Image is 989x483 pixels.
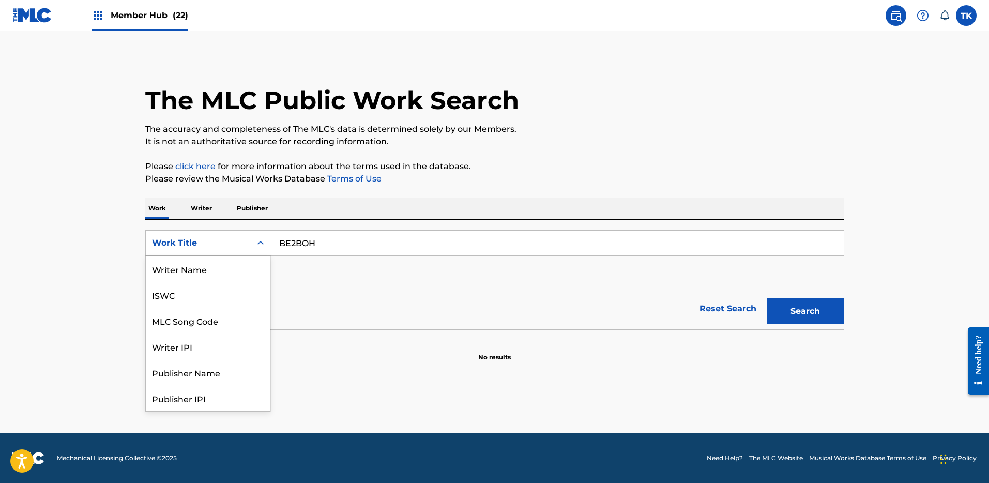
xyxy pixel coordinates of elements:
div: MLC Song Code [146,308,270,334]
img: search [890,9,902,22]
a: Musical Works Database Terms of Use [809,454,926,463]
a: Reset Search [694,297,762,320]
form: Search Form [145,230,844,329]
p: Please review the Musical Works Database [145,173,844,185]
div: Notifications [939,10,950,21]
img: MLC Logo [12,8,52,23]
a: Privacy Policy [933,454,977,463]
iframe: Resource Center [960,320,989,403]
div: Writer Name [146,256,270,282]
button: Search [767,298,844,324]
img: help [917,9,929,22]
p: Please for more information about the terms used in the database. [145,160,844,173]
h1: The MLC Public Work Search [145,85,519,116]
p: Writer [188,198,215,219]
a: Public Search [886,5,906,26]
div: Publisher Name [146,359,270,385]
p: Work [145,198,169,219]
div: Publisher IPI [146,385,270,411]
p: No results [478,340,511,362]
a: Terms of Use [325,174,382,184]
a: click here [175,161,216,171]
p: Publisher [234,198,271,219]
a: The MLC Website [749,454,803,463]
p: The accuracy and completeness of The MLC's data is determined solely by our Members. [145,123,844,135]
span: (22) [173,10,188,20]
div: ISWC [146,282,270,308]
img: logo [12,452,44,464]
span: Member Hub [111,9,188,21]
span: Mechanical Licensing Collective © 2025 [57,454,177,463]
p: It is not an authoritative source for recording information. [145,135,844,148]
div: Help [912,5,933,26]
div: User Menu [956,5,977,26]
div: Writer IPI [146,334,270,359]
iframe: Chat Widget [937,433,989,483]
img: Top Rightsholders [92,9,104,22]
a: Need Help? [707,454,743,463]
div: Drag [940,444,947,475]
div: Work Title [152,237,245,249]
